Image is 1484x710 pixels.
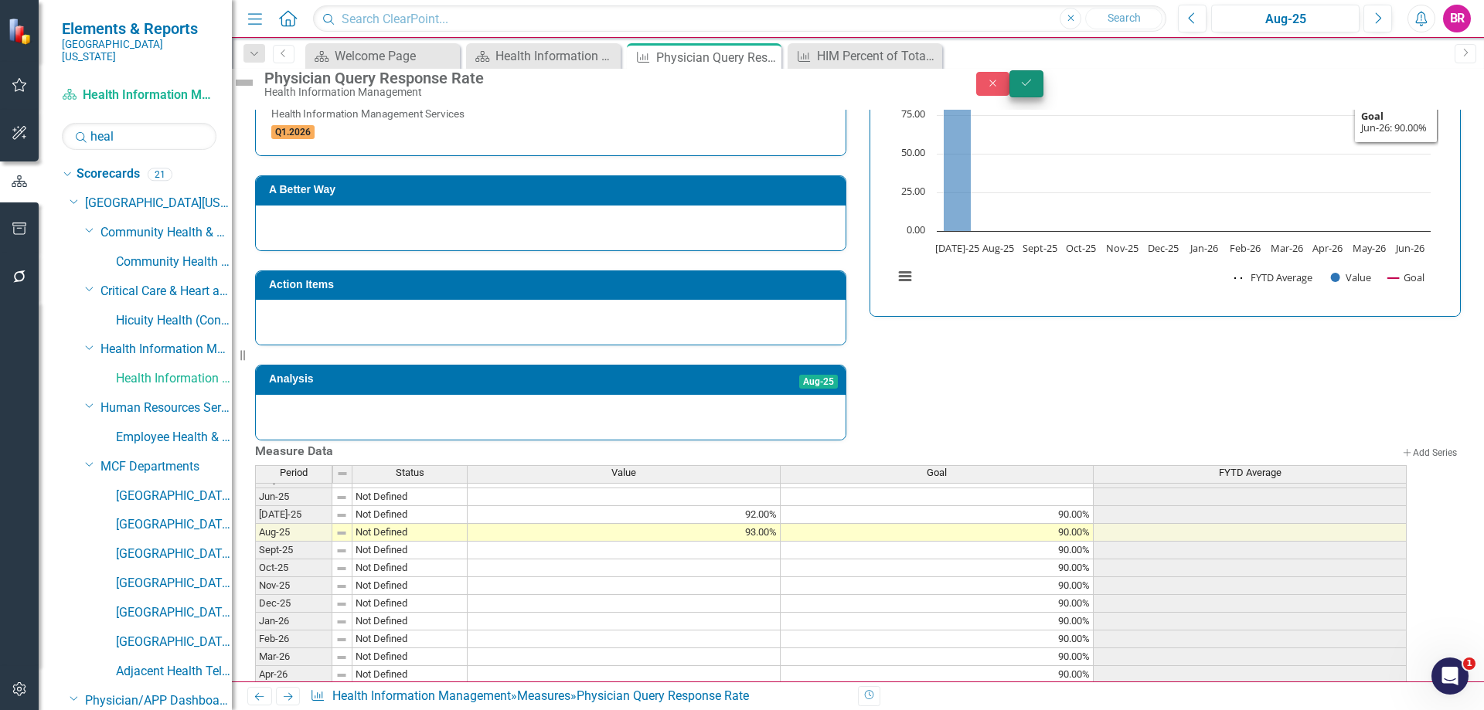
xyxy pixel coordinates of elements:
img: 8DAGhfEEPCf229AAAAAElFTkSuQmCC [335,580,348,593]
button: View chart menu, Chart [894,266,916,287]
a: Health Information Management [62,87,216,104]
td: Not Defined [352,613,468,630]
small: Health Information Management Services [271,107,465,120]
span: Search [1108,12,1141,24]
div: Physician Query Response Rate [656,48,778,67]
a: Adjacent Health Tele-Neurology (Contracted Service) [116,663,232,681]
text: Dec-25 [1148,241,1179,255]
button: BR [1443,5,1471,32]
img: 8DAGhfEEPCf229AAAAAElFTkSuQmCC [335,651,348,664]
td: Not Defined [352,542,468,559]
img: Not Defined [232,70,257,95]
a: [GEOGRAPHIC_DATA] [116,487,232,505]
a: Human Resources Services [100,399,232,417]
button: Show FYTD Average [1234,270,1314,284]
a: Health Information Management Services [100,341,232,358]
td: Not Defined [352,524,468,542]
text: 0.00 [907,223,925,236]
td: 90.00% [781,666,1094,684]
div: Health Information Management Dashboard [495,46,617,66]
svg: Interactive chart [886,69,1438,301]
button: Add Series [1397,445,1461,460]
input: Search Below... [62,123,216,150]
img: 8DAGhfEEPCf229AAAAAElFTkSuQmCC [335,545,348,557]
a: [GEOGRAPHIC_DATA] [116,516,232,534]
g: Value, series 2 of 3. Bar series with 12 bars. [944,76,1411,232]
h3: Measure Data [255,444,919,458]
a: [GEOGRAPHIC_DATA] [116,575,232,593]
img: 8DAGhfEEPCf229AAAAAElFTkSuQmCC [335,669,348,681]
h3: Analysis [269,373,574,385]
a: Community Health & Wellness [116,253,232,271]
a: Measures [517,688,570,703]
td: Not Defined [352,488,468,506]
div: 21 [148,168,172,181]
a: Employee Health & Wellness [116,429,232,447]
a: Health Information Management [116,370,232,388]
img: 8DAGhfEEPCf229AAAAAElFTkSuQmCC [335,634,348,646]
input: Search ClearPoint... [313,5,1166,32]
text: Sept-25 [1023,241,1057,255]
small: [GEOGRAPHIC_DATA][US_STATE] [62,38,216,63]
td: Aug-25 [255,524,332,542]
text: Nov-25 [1106,241,1139,255]
a: Critical Care & Heart and Vascular Services [100,283,232,301]
td: Mar-26 [255,648,332,666]
td: Not Defined [352,577,468,595]
h3: Action Items [269,279,838,290]
span: Period [280,467,308,478]
img: 8DAGhfEEPCf229AAAAAElFTkSuQmCC [335,491,348,504]
text: Aug-25 [982,241,1014,255]
td: 93.00% [468,524,781,542]
text: May-26 [1353,241,1386,255]
span: Value [611,467,636,478]
td: Not Defined [352,506,468,524]
h3: A Better Way [269,184,838,195]
td: Feb-26 [255,630,332,648]
div: HIM Percent of Total Denials [817,46,938,66]
span: 1 [1463,657,1475,670]
img: 8DAGhfEEPCf229AAAAAElFTkSuQmCC [335,509,348,521]
td: Apr-26 [255,666,332,684]
img: 8DAGhfEEPCf229AAAAAElFTkSuQmCC [335,616,348,628]
td: 90.00% [781,542,1094,559]
text: 75.00 [901,107,925,121]
div: Chart. Highcharts interactive chart. [886,69,1445,301]
text: Feb-26 [1230,241,1261,255]
div: Physician Query Response Rate [577,688,749,703]
button: Search [1085,8,1162,29]
text: Oct-25 [1066,241,1096,255]
text: Jan-26 [1189,241,1218,255]
img: 8DAGhfEEPCf229AAAAAElFTkSuQmCC [335,598,348,610]
div: Physician Query Response Rate [264,70,945,87]
td: Not Defined [352,559,468,577]
div: Health Information Management [264,87,945,98]
td: Nov-25 [255,577,332,595]
td: Jun-25 [255,488,332,506]
div: Welcome Page [335,46,456,66]
a: [GEOGRAPHIC_DATA] [116,545,232,563]
td: Jan-26 [255,613,332,630]
td: Not Defined [352,648,468,666]
text: 50.00 [901,145,925,159]
td: [DATE]-25 [255,506,332,524]
td: 90.00% [781,524,1094,542]
text: 25.00 [901,184,925,198]
a: Health Information Management Dashboard [470,46,617,66]
span: Aug-25 [799,375,838,389]
img: 8DAGhfEEPCf229AAAAAElFTkSuQmCC [335,562,348,575]
span: Elements & Reports [62,19,216,38]
img: 8DAGhfEEPCf229AAAAAElFTkSuQmCC [335,527,348,539]
a: Health Information Management [332,688,511,703]
td: Dec-25 [255,595,332,613]
a: [GEOGRAPHIC_DATA][US_STATE] [85,195,232,212]
td: 90.00% [781,613,1094,630]
a: Welcome Page [309,46,456,66]
text: Apr-26 [1312,241,1343,255]
td: 90.00% [781,559,1094,577]
td: 90.00% [781,648,1094,666]
img: ClearPoint Strategy [8,17,35,44]
text: Mar-26 [1271,241,1303,255]
a: HIM Percent of Total Denials [791,46,938,66]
